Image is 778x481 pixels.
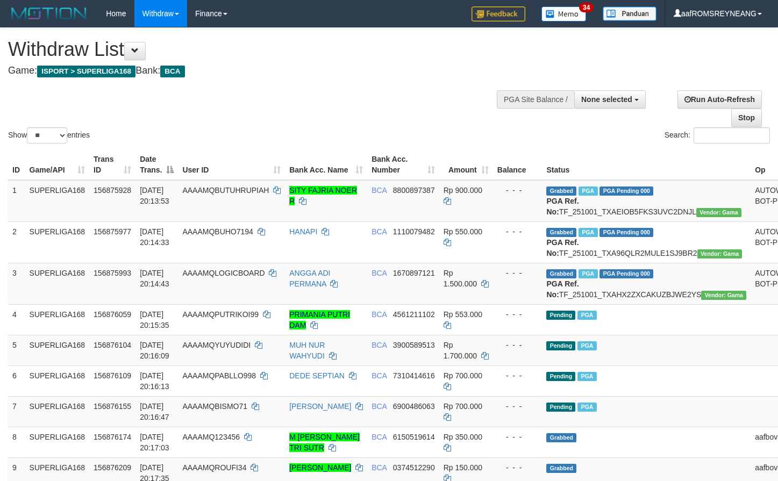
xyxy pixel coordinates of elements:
span: Pending [546,372,575,381]
span: 156875993 [94,269,131,277]
span: Copy 6150519614 to clipboard [393,433,435,441]
td: SUPERLIGA168 [25,304,90,335]
span: BCA [372,310,387,319]
a: SITY FAJRIA NOER R [289,186,357,205]
div: - - - [497,340,538,350]
span: AAAAMQ123456 [182,433,240,441]
a: HANAPI [289,227,317,236]
button: None selected [574,90,646,109]
td: SUPERLIGA168 [25,335,90,365]
span: Copy 3900589513 to clipboard [393,341,435,349]
img: panduan.png [603,6,656,21]
span: Grabbed [546,186,576,196]
span: AAAAMQPUTRIKOI99 [182,310,259,319]
span: BCA [372,186,387,195]
span: [DATE] 20:14:33 [140,227,169,247]
td: 4 [8,304,25,335]
td: SUPERLIGA168 [25,365,90,396]
span: AAAAMQLOGICBOARD [182,269,265,277]
div: - - - [497,462,538,473]
th: Date Trans.: activate to sort column descending [135,149,178,180]
span: [DATE] 20:15:35 [140,310,169,329]
a: Stop [731,109,762,127]
span: PGA Pending [599,186,653,196]
span: 156876209 [94,463,131,472]
td: SUPERLIGA168 [25,221,90,263]
img: MOTION_logo.png [8,5,90,21]
span: 156876174 [94,433,131,441]
span: Copy 1110079482 to clipboard [393,227,435,236]
span: [DATE] 20:16:09 [140,341,169,360]
span: 156876109 [94,371,131,380]
span: Rp 700.000 [444,371,482,380]
span: BCA [372,341,387,349]
span: [DATE] 20:16:13 [140,371,169,391]
span: Marked by aafsoycanthlai [577,372,596,381]
span: Rp 553.000 [444,310,482,319]
span: Copy 7310414616 to clipboard [393,371,435,380]
span: Marked by aafsoycanthlai [579,186,597,196]
th: Game/API: activate to sort column ascending [25,149,90,180]
span: Copy 4561211102 to clipboard [393,310,435,319]
a: Run Auto-Refresh [677,90,762,109]
span: BCA [372,371,387,380]
label: Search: [665,127,770,143]
b: PGA Ref. No: [546,238,579,257]
span: PGA Pending [599,269,653,278]
img: Feedback.jpg [472,6,525,21]
div: PGA Site Balance / [497,90,574,109]
a: MUH NUR WAHYUDI [289,341,325,360]
span: AAAAMQBUTUHRUPIAH [182,186,269,195]
span: Rp 1.700.000 [444,341,477,360]
span: Rp 550.000 [444,227,482,236]
span: Grabbed [546,464,576,473]
span: Grabbed [546,228,576,237]
th: Bank Acc. Number: activate to sort column ascending [367,149,439,180]
th: Trans ID: activate to sort column ascending [89,149,135,180]
td: 7 [8,396,25,427]
td: SUPERLIGA168 [25,427,90,457]
a: DEDE SEPTIAN [289,371,345,380]
div: - - - [497,432,538,442]
b: PGA Ref. No: [546,197,579,216]
span: Vendor URL: https://trx31.1velocity.biz [701,291,746,300]
span: Copy 6900486063 to clipboard [393,402,435,411]
span: [DATE] 20:17:03 [140,433,169,452]
div: - - - [497,268,538,278]
span: PGA Pending [599,228,653,237]
a: [PERSON_NAME] [289,402,351,411]
span: Pending [546,403,575,412]
span: 156875928 [94,186,131,195]
th: Bank Acc. Name: activate to sort column ascending [285,149,367,180]
span: Marked by aafsoycanthlai [577,341,596,350]
span: AAAAMQPABLLO998 [182,371,256,380]
b: PGA Ref. No: [546,279,579,299]
span: 156876104 [94,341,131,349]
span: 156875977 [94,227,131,236]
span: Vendor URL: https://trx31.1velocity.biz [697,249,743,259]
span: None selected [581,95,632,104]
span: Marked by aafsoycanthlai [577,311,596,320]
a: ANGGA ADI PERMANA [289,269,330,288]
td: 2 [8,221,25,263]
a: PRIMANIA PUTRI DAM [289,310,350,329]
th: Status [542,149,751,180]
span: 156876059 [94,310,131,319]
span: [DATE] 20:16:47 [140,402,169,421]
span: Vendor URL: https://trx31.1velocity.biz [696,208,741,217]
td: 6 [8,365,25,396]
span: [DATE] 20:14:43 [140,269,169,288]
span: Marked by aafsoycanthlai [579,269,597,278]
img: Button%20Memo.svg [541,6,587,21]
span: Rp 150.000 [444,463,482,472]
th: Balance [493,149,543,180]
td: TF_251001_TXA96QLR2MULE1SJ9BR2 [542,221,751,263]
td: 8 [8,427,25,457]
td: SUPERLIGA168 [25,396,90,427]
td: TF_251001_TXAEIOB5FKS3UVC2DNJL [542,180,751,222]
label: Show entries [8,127,90,143]
div: - - - [497,185,538,196]
span: BCA [372,433,387,441]
span: AAAAMQBISMO71 [182,402,247,411]
td: 5 [8,335,25,365]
